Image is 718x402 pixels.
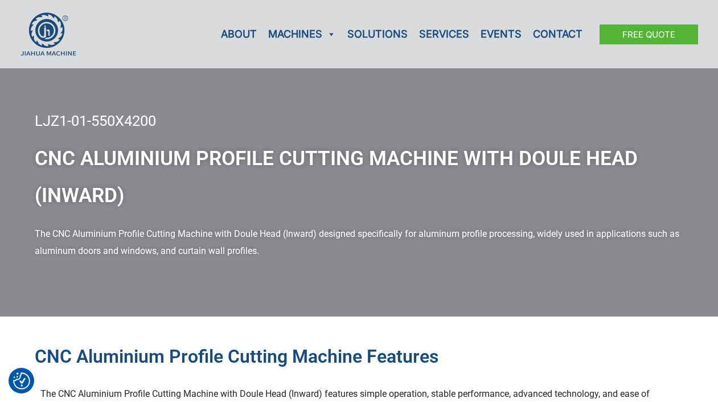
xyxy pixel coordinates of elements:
h2: CNC aluminium profile cutting machine Features [35,345,684,369]
div: LJZ1-01-550X4200 [35,114,684,129]
div: The CNC Aluminium Profile Cutting Machine with Doule Head (Inward) designed specifically for alum... [35,225,684,259]
h1: CNC Aluminium Profile Cutting Machine with Doule Head (Inward) [35,140,684,215]
img: Revisit consent button [13,372,30,389]
img: JH Aluminium Window & Door Processing Machines [20,12,77,56]
a: Free Quote [600,24,698,44]
button: Consent Preferences [13,372,30,389]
